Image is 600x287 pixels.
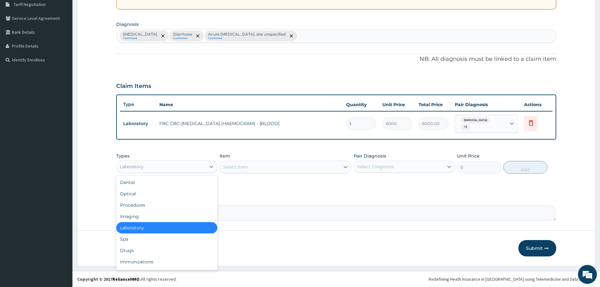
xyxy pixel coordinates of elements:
[457,153,480,159] label: Unit Price
[429,276,595,282] div: Redefining Heath Insurance in [GEOGRAPHIC_DATA] using Telemedicine and Data Science!
[116,21,139,27] label: Diagnosis
[33,35,106,43] div: Chat with us now
[223,164,248,170] div: Select Item
[116,256,217,267] div: Immunizations
[120,99,156,110] th: Type
[14,2,46,7] span: Tariff Negotiation
[354,153,386,159] label: Pair Diagnosis
[173,32,192,37] p: Diarrhoea
[461,124,470,130] span: + 2
[116,233,217,245] div: Spa
[37,79,87,143] span: We're online!
[116,177,217,188] div: Dental
[379,98,415,111] th: Unit Price
[3,172,120,194] textarea: Type your message and hit 'Enter'
[289,33,294,39] span: remove selection option
[452,98,521,111] th: Pair Diagnosis
[116,153,129,159] label: Types
[220,153,230,159] label: Item
[12,32,26,47] img: d_794563401_company_1708531726252_794563401
[116,196,556,202] label: Comment
[120,164,144,170] div: Laboratory
[77,276,141,282] strong: Copyright © 2017 .
[116,188,217,199] div: Optical
[112,276,140,282] a: RelianceHMO
[208,32,286,37] p: Acute [MEDICAL_DATA], site unspecified
[461,117,490,123] span: [MEDICAL_DATA]
[116,83,151,90] h3: Claim Items
[503,161,547,174] button: Add
[72,271,600,287] footer: All rights reserved.
[116,222,217,233] div: Laboratory
[195,33,201,39] span: remove selection option
[116,55,556,63] p: NB: All diagnosis must be linked to a claim item
[357,164,394,170] div: Select Diagnosis
[343,98,379,111] th: Quantity
[415,98,452,111] th: Total Price
[208,37,286,40] small: Confirmed
[156,117,343,130] td: FBC CBC-[MEDICAL_DATA] (HAEMOGRAM) - [BLOOD]
[123,37,157,40] small: Confirmed
[518,240,556,256] button: Submit
[116,245,217,256] div: Drugs
[103,3,118,18] div: Minimize live chat window
[156,98,343,111] th: Name
[116,199,217,211] div: Procedures
[116,267,217,279] div: Others
[120,118,156,129] td: Laboratory
[173,37,192,40] small: Confirmed
[521,98,552,111] th: Actions
[116,211,217,222] div: Imaging
[123,32,157,37] p: [MEDICAL_DATA]
[160,33,166,39] span: remove selection option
